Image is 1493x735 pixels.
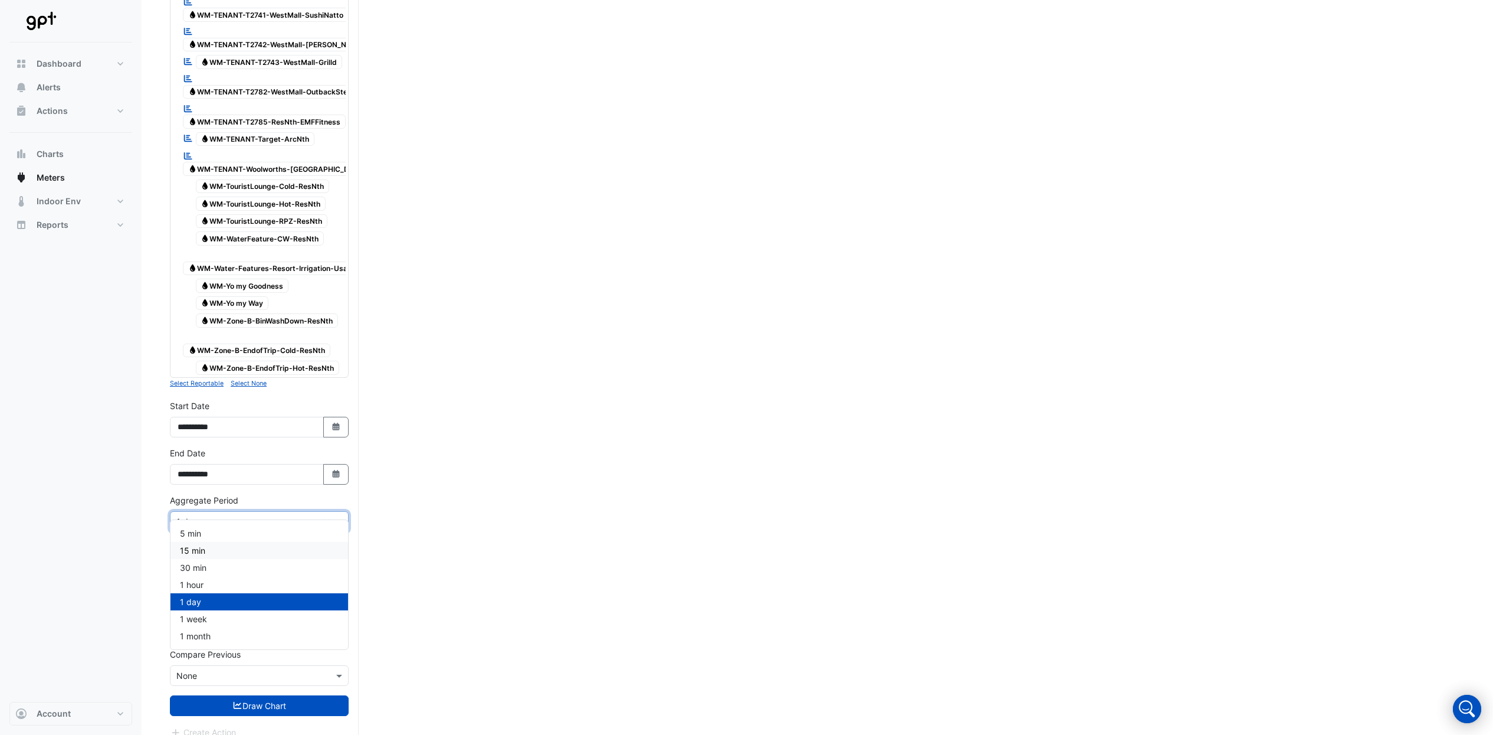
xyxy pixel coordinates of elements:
span: WM-Yo my Goodness [196,279,289,293]
button: Select None [231,378,267,388]
span: Charts [37,148,64,160]
app-icon: Indoor Env [15,195,27,207]
span: WM-WaterFeature-CW-ResNth [196,231,324,246]
span: Reports [37,219,68,231]
app-icon: Actions [15,105,27,117]
span: WM-Water-Features-Resort-Irrigation-Usage [183,262,362,276]
fa-icon: Water [201,199,209,208]
button: Select Reportable [170,378,224,388]
fa-icon: Select Date [331,469,342,479]
fa-icon: Water [188,346,197,355]
fa-icon: Water [188,264,197,273]
label: End Date [170,447,205,459]
fa-icon: Water [201,363,209,372]
fa-icon: Reportable [183,151,193,161]
fa-icon: Water [201,299,209,308]
fa-icon: Reportable [183,27,193,37]
fa-icon: Reportable [183,74,193,84]
span: WM-Zone-B-EndofTrip-Cold-ResNth [183,344,330,358]
span: 1 week [180,614,207,624]
img: Company Logo [14,9,67,33]
button: Dashboard [9,52,132,76]
button: Actions [9,99,132,123]
button: Account [9,702,132,726]
fa-icon: Water [201,182,209,191]
div: Options List [170,520,348,649]
button: Alerts [9,76,132,99]
fa-icon: Reportable [183,56,193,66]
span: WM-Yo my Way [196,296,269,311]
span: WM-Zone-B-EndofTrip-Hot-ResNth [196,361,340,375]
span: WM-TENANT-T2742-WestMall-[PERSON_NAME] [183,38,370,52]
span: 30 min [180,563,206,573]
fa-icon: Water [188,87,197,96]
span: WM-TENANT-T2743-WestMall-Grilld [196,55,343,69]
fa-icon: Reportable [183,133,193,143]
span: Meters [37,172,65,184]
span: 1 day [180,597,201,607]
span: WM-TENANT-Target-ArcNth [196,132,315,146]
fa-icon: Water [188,10,197,19]
button: Meters [9,166,132,190]
span: WM-TouristLounge-Cold-ResNth [196,179,330,194]
app-icon: Reports [15,219,27,231]
small: Select Reportable [170,380,224,387]
fa-icon: Water [188,117,197,126]
fa-icon: Water [201,316,209,325]
span: 5 min [180,528,201,538]
span: Indoor Env [37,195,81,207]
app-icon: Dashboard [15,58,27,70]
span: Actions [37,105,68,117]
fa-icon: Water [188,164,197,173]
span: WM-TENANT-Woolworths-[GEOGRAPHIC_DATA] [183,162,372,176]
app-icon: Charts [15,148,27,160]
span: Dashboard [37,58,81,70]
span: WM-TouristLounge-Hot-ResNth [196,197,326,211]
button: Indoor Env [9,190,132,213]
fa-icon: Water [201,57,209,66]
label: Start Date [170,400,209,412]
span: WM-TouristLounge-RPZ-ResNth [196,214,328,228]
button: Draw Chart [170,695,349,716]
fa-icon: Select Date [331,422,342,432]
label: Aggregate Period [170,494,238,507]
span: Alerts [37,81,61,93]
span: WM-TENANT-T2785-ResNth-EMFFitness [183,115,346,129]
span: 1 month [180,631,211,641]
app-icon: Alerts [15,81,27,93]
span: WM-TENANT-T2741-WestMall-SushiNatto [183,8,349,22]
small: Select None [231,380,267,387]
fa-icon: Reportable [183,103,193,113]
span: WM-Zone-B-BinWashDown-ResNth [196,313,339,328]
span: WM-TENANT-T2782-WestMall-OutbackSteakhouse [183,85,382,99]
span: Account [37,708,71,720]
span: Clear [323,515,333,528]
button: Reports [9,213,132,237]
fa-icon: Water [201,135,209,143]
span: 1 hour [180,580,204,590]
fa-icon: Water [201,281,209,290]
span: 15 min [180,545,205,556]
div: Open Intercom Messenger [1453,695,1481,723]
fa-icon: Water [188,40,197,49]
fa-icon: Water [201,217,209,226]
label: Compare Previous [170,648,241,661]
app-icon: Meters [15,172,27,184]
button: Charts [9,142,132,166]
fa-icon: Water [201,234,209,243]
